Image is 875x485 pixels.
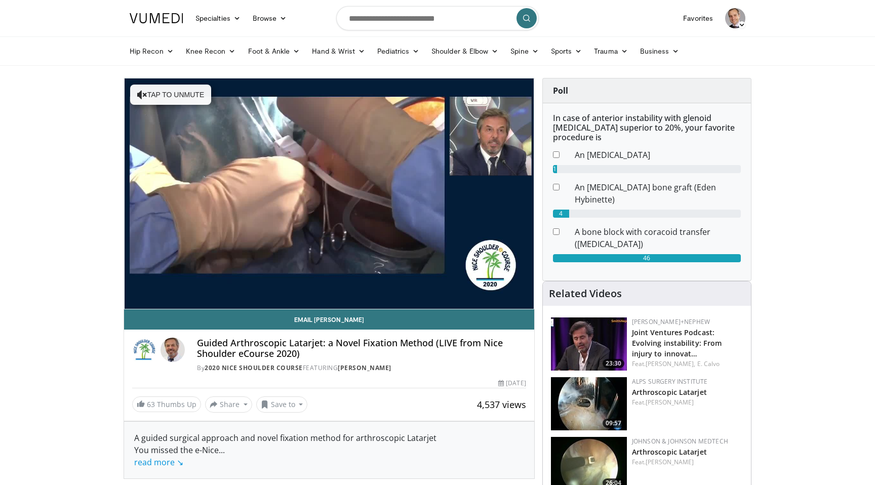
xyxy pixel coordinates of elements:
div: 4 [553,210,569,218]
dd: An [MEDICAL_DATA] bone graft (Eden Hybinette) [567,181,748,206]
div: By FEATURING [197,363,526,373]
a: Hand & Wrist [306,41,371,61]
h4: Related Videos [549,288,622,300]
div: [DATE] [498,379,526,388]
a: 2020 Nice Shoulder Course [205,363,303,372]
a: Email [PERSON_NAME] [124,309,534,330]
strong: Poll [553,85,568,96]
img: VuMedi Logo [130,13,183,23]
img: Avatar [161,338,185,362]
div: 46 [553,254,741,262]
img: 68d4790e-0872-429d-9d74-59e6247d6199.150x105_q85_crop-smart_upscale.jpg [551,317,627,371]
a: Foot & Ankle [242,41,306,61]
a: Sports [545,41,588,61]
span: 09:57 [603,419,624,428]
a: Hip Recon [124,41,180,61]
a: Alps Surgery Institute [632,377,708,386]
dd: An [MEDICAL_DATA] [567,149,748,161]
a: [PERSON_NAME] [338,363,391,372]
a: 63 Thumbs Up [132,396,201,412]
a: Knee Recon [180,41,242,61]
video-js: Video Player [124,78,534,309]
span: ... [134,444,225,468]
img: 2020 Nice Shoulder Course [132,338,156,362]
span: 4,537 views [477,398,526,411]
a: [PERSON_NAME] [646,398,694,407]
button: Tap to unmute [130,85,211,105]
a: Arthroscopic Latarjet [632,447,707,457]
a: [PERSON_NAME] [646,458,694,466]
a: Arthroscopic Latarjet [632,387,707,397]
a: Shoulder & Elbow [425,41,504,61]
div: A guided surgical approach and novel fixation method for arthroscopic Latarjet You missed the e-Nice [134,432,524,468]
div: Feat. [632,398,743,407]
h4: Guided Arthroscopic Latarjet: a Novel Fixation Method (LIVE from Nice Shoulder eCourse 2020) [197,338,526,359]
a: read more ↘ [134,457,183,468]
a: E. Calvo [697,359,720,368]
span: 63 [147,399,155,409]
input: Search topics, interventions [336,6,539,30]
div: Feat. [632,359,743,369]
div: Feat. [632,458,743,467]
a: 09:57 [551,377,627,430]
img: 545586_3.png.150x105_q85_crop-smart_upscale.jpg [551,377,627,430]
img: Avatar [725,8,745,28]
a: [PERSON_NAME]+Nephew [632,317,710,326]
a: Spine [504,41,544,61]
a: Pediatrics [371,41,425,61]
a: 23:30 [551,317,627,371]
a: Favorites [677,8,719,28]
a: [PERSON_NAME], [646,359,695,368]
button: Save to [256,396,308,413]
a: Browse [247,8,293,28]
h6: In case of anterior instability with glenoid [MEDICAL_DATA] superior to 20%, your favorite proced... [553,113,741,143]
a: Johnson & Johnson MedTech [632,437,728,446]
button: Share [205,396,252,413]
dd: A bone block with coracoid transfer ([MEDICAL_DATA]) [567,226,748,250]
a: Joint Ventures Podcast: Evolving instability: From injury to innovat… [632,328,722,358]
div: 1 [553,165,557,173]
span: 23:30 [603,359,624,368]
a: Specialties [189,8,247,28]
a: Trauma [588,41,634,61]
a: Business [634,41,686,61]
